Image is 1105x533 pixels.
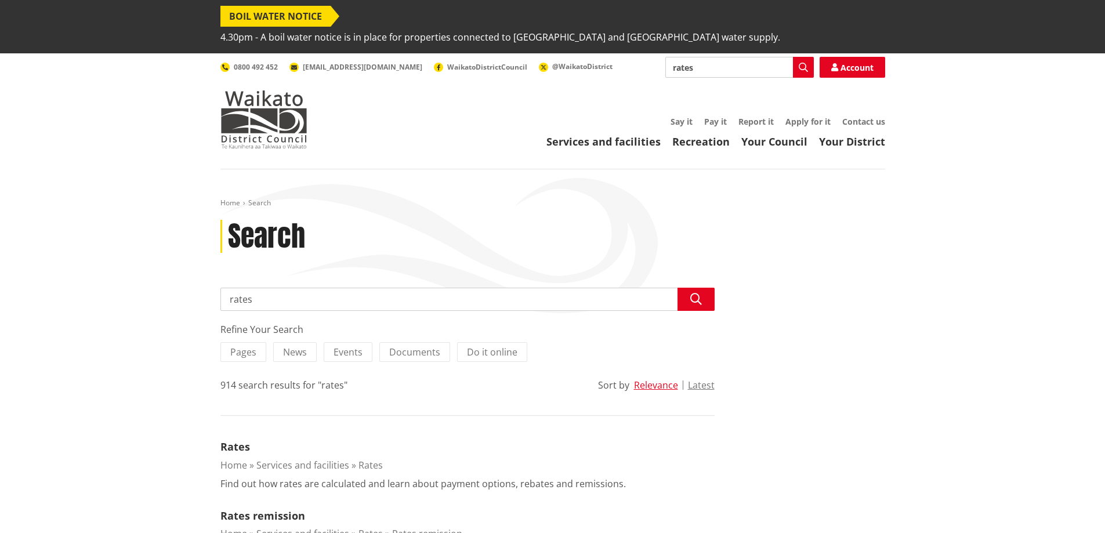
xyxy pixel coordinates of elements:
[358,459,383,472] a: Rates
[220,440,250,454] a: Rates
[741,135,807,148] a: Your Council
[283,346,307,358] span: News
[334,346,363,358] span: Events
[539,61,613,71] a: @WaikatoDistrict
[220,378,347,392] div: 914 search results for "rates"
[598,378,629,392] div: Sort by
[256,459,349,472] a: Services and facilities
[230,346,256,358] span: Pages
[819,135,885,148] a: Your District
[820,57,885,78] a: Account
[738,116,774,127] a: Report it
[220,322,715,336] div: Refine Your Search
[248,198,271,208] span: Search
[785,116,831,127] a: Apply for it
[228,220,305,253] h1: Search
[546,135,661,148] a: Services and facilities
[467,346,517,358] span: Do it online
[220,477,626,491] p: Find out how rates are calculated and learn about payment options, rebates and remissions.
[220,198,885,208] nav: breadcrumb
[434,62,527,72] a: WaikatoDistrictCouncil
[220,6,331,27] span: BOIL WATER NOTICE
[220,90,307,148] img: Waikato District Council - Te Kaunihera aa Takiwaa o Waikato
[220,27,780,48] span: 4.30pm - A boil water notice is in place for properties connected to [GEOGRAPHIC_DATA] and [GEOGR...
[665,57,814,78] input: Search input
[220,62,278,72] a: 0800 492 452
[220,198,240,208] a: Home
[671,116,693,127] a: Say it
[220,459,247,472] a: Home
[552,61,613,71] span: @WaikatoDistrict
[634,380,678,390] button: Relevance
[303,62,422,72] span: [EMAIL_ADDRESS][DOMAIN_NAME]
[289,62,422,72] a: [EMAIL_ADDRESS][DOMAIN_NAME]
[704,116,727,127] a: Pay it
[389,346,440,358] span: Documents
[842,116,885,127] a: Contact us
[234,62,278,72] span: 0800 492 452
[220,509,305,523] a: Rates remission
[220,288,715,311] input: Search input
[688,380,715,390] button: Latest
[672,135,730,148] a: Recreation
[447,62,527,72] span: WaikatoDistrictCouncil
